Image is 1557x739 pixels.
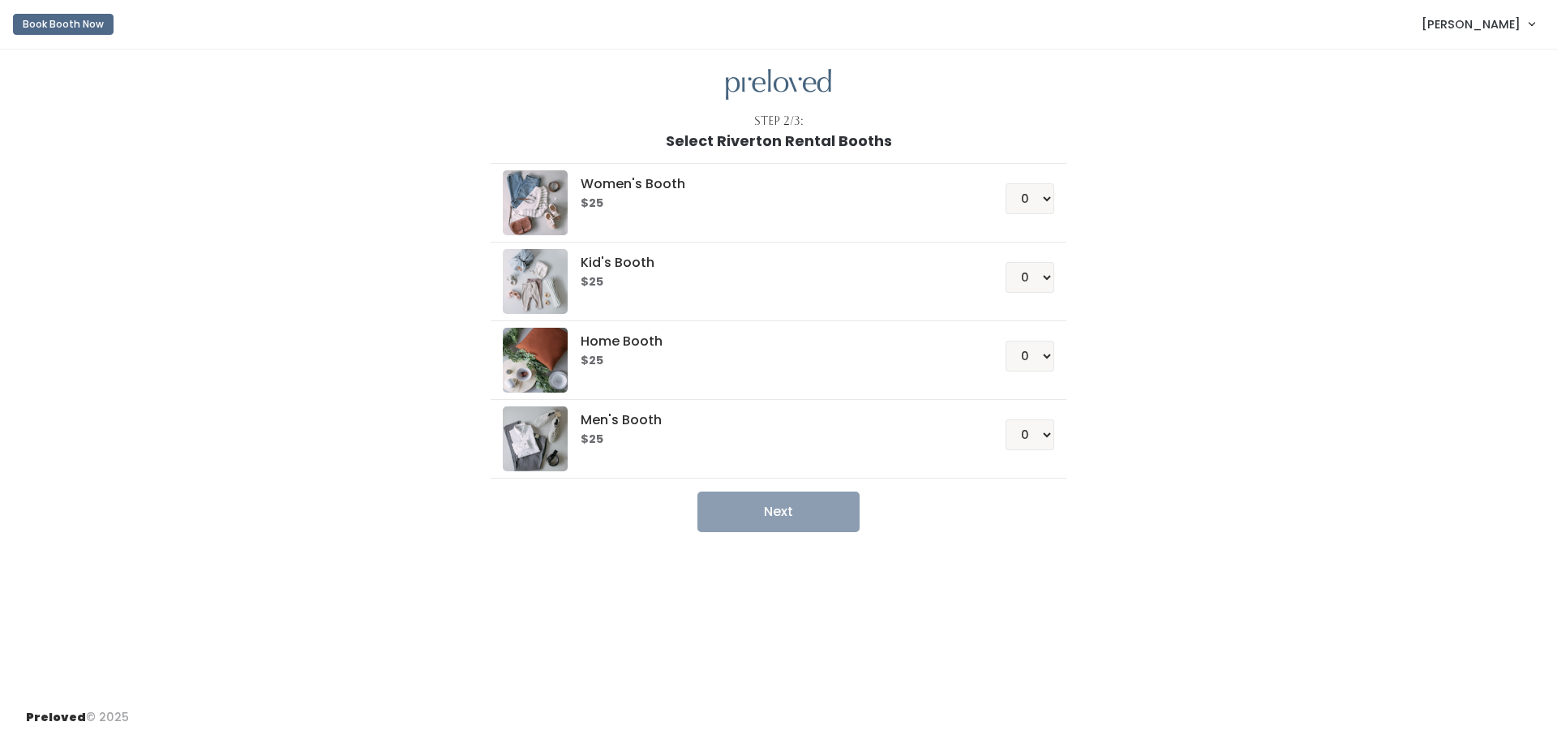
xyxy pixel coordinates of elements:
img: preloved logo [503,406,568,471]
h5: Men's Booth [581,413,966,428]
h6: $25 [581,354,966,367]
img: preloved logo [503,328,568,393]
h6: $25 [581,197,966,210]
span: Preloved [26,709,86,725]
img: preloved logo [503,170,568,235]
h5: Kid's Booth [581,256,966,270]
h5: Women's Booth [581,177,966,191]
a: [PERSON_NAME] [1405,6,1551,41]
div: Step 2/3: [754,113,804,130]
button: Next [697,492,860,532]
img: preloved logo [503,249,568,314]
h5: Home Booth [581,334,966,349]
a: Book Booth Now [13,6,114,42]
h6: $25 [581,276,966,289]
div: © 2025 [26,696,129,726]
img: preloved logo [726,69,831,101]
button: Book Booth Now [13,14,114,35]
span: [PERSON_NAME] [1422,15,1521,33]
h1: Select Riverton Rental Booths [666,133,892,149]
h6: $25 [581,433,966,446]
